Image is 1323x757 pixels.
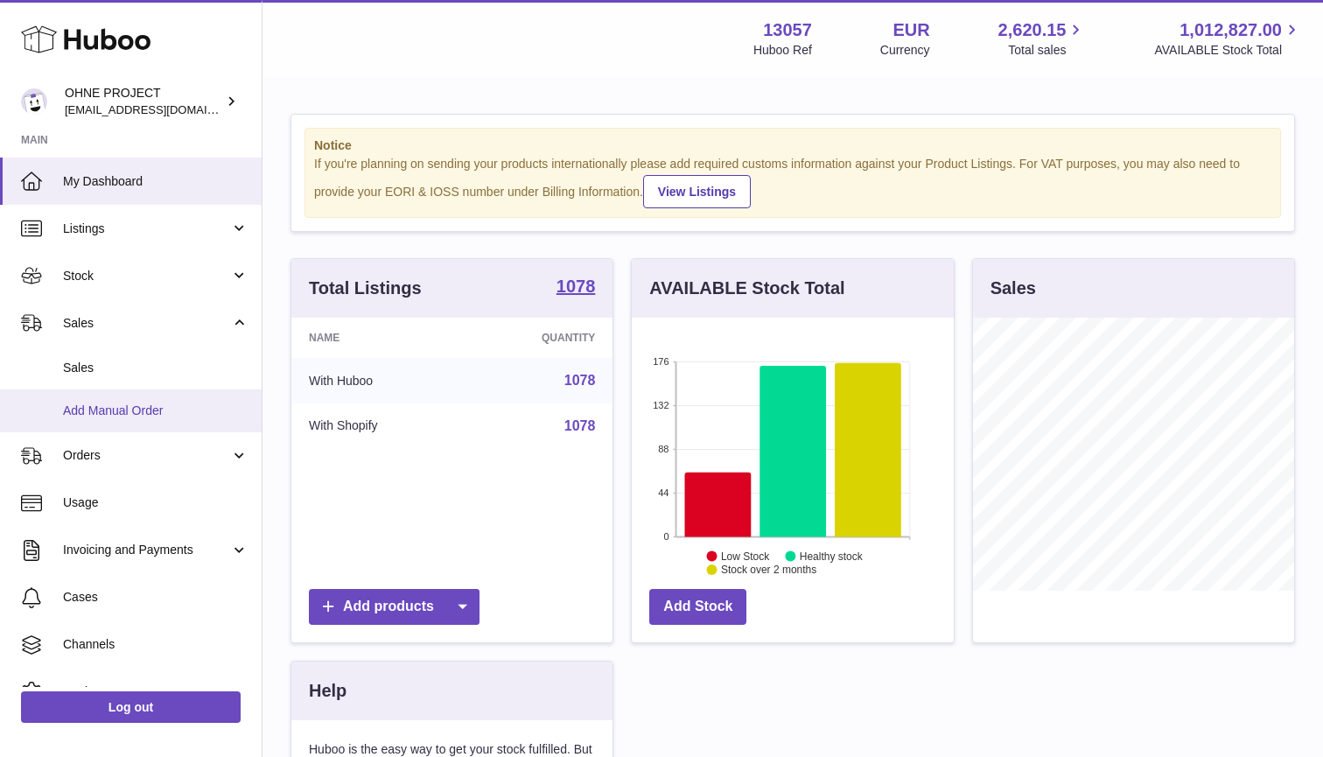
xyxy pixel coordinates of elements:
[291,403,465,449] td: With Shopify
[465,318,612,358] th: Quantity
[1179,18,1282,42] span: 1,012,827.00
[753,42,812,59] div: Huboo Ref
[63,447,230,464] span: Orders
[63,268,230,284] span: Stock
[63,173,248,190] span: My Dashboard
[556,277,596,295] strong: 1078
[649,589,746,625] a: Add Stock
[21,88,47,115] img: support@ohneproject.com
[556,277,596,298] a: 1078
[63,636,248,653] span: Channels
[291,358,465,403] td: With Huboo
[880,42,930,59] div: Currency
[63,360,248,376] span: Sales
[653,400,668,410] text: 132
[564,418,596,433] a: 1078
[63,542,230,558] span: Invoicing and Payments
[314,156,1271,208] div: If you're planning on sending your products internationally please add required customs informati...
[1154,42,1302,59] span: AVAILABLE Stock Total
[291,318,465,358] th: Name
[659,487,669,498] text: 44
[653,356,668,367] text: 176
[65,85,222,118] div: OHNE PROJECT
[998,18,1087,59] a: 2,620.15 Total sales
[892,18,929,42] strong: EUR
[63,403,248,419] span: Add Manual Order
[721,550,770,562] text: Low Stock
[564,373,596,388] a: 1078
[998,18,1067,42] span: 2,620.15
[990,277,1036,300] h3: Sales
[21,691,241,723] a: Log out
[649,277,844,300] h3: AVAILABLE Stock Total
[309,679,346,703] h3: Help
[800,550,864,562] text: Healthy stock
[63,589,248,606] span: Cases
[309,589,479,625] a: Add products
[63,494,248,511] span: Usage
[65,102,257,116] span: [EMAIL_ADDRESS][DOMAIN_NAME]
[1008,42,1086,59] span: Total sales
[721,564,816,576] text: Stock over 2 months
[643,175,751,208] a: View Listings
[63,315,230,332] span: Sales
[664,531,669,542] text: 0
[763,18,812,42] strong: 13057
[309,277,422,300] h3: Total Listings
[659,444,669,454] text: 88
[63,683,248,700] span: Settings
[314,137,1271,154] strong: Notice
[1154,18,1302,59] a: 1,012,827.00 AVAILABLE Stock Total
[63,221,230,237] span: Listings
